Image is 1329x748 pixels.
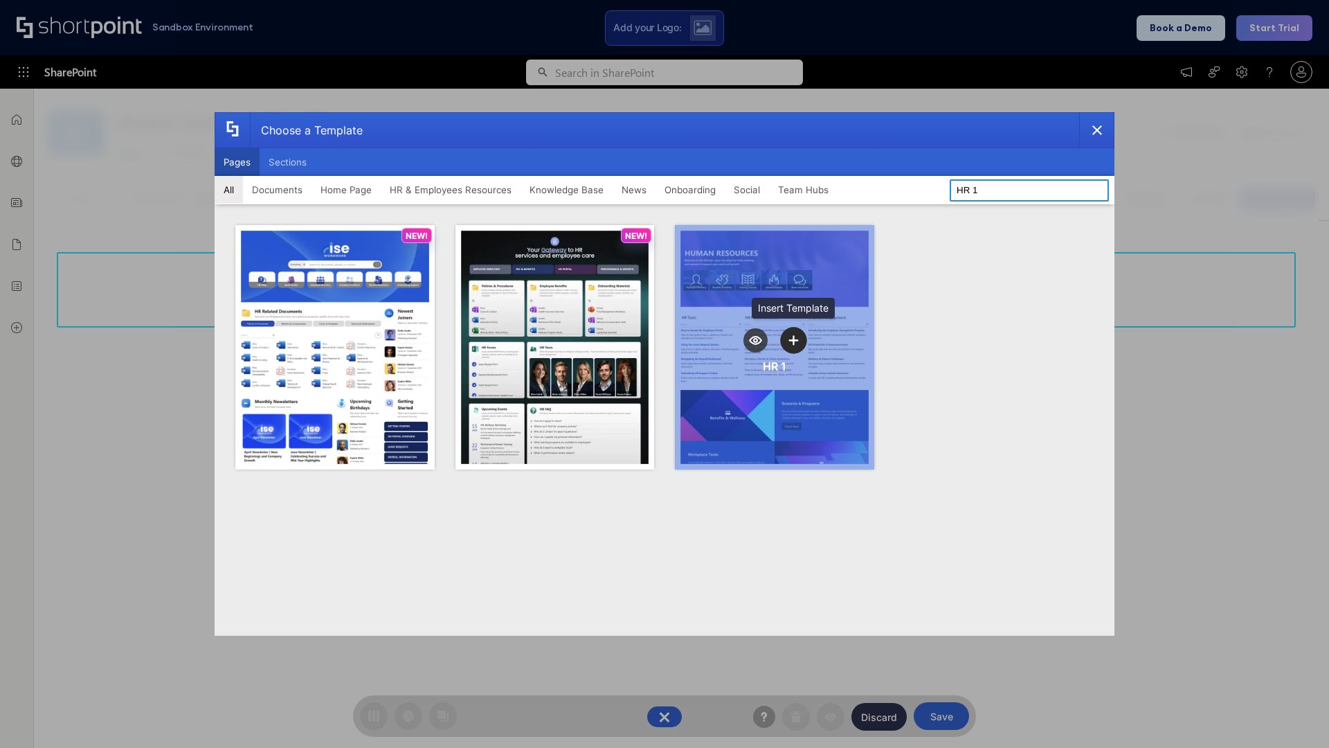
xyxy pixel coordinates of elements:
div: HR 1 [763,359,786,373]
button: Sections [260,148,316,176]
iframe: Chat Widget [1260,682,1329,748]
button: Home Page [311,176,381,204]
button: Pages [215,148,260,176]
button: All [215,176,243,204]
button: News [613,176,656,204]
button: Team Hubs [769,176,838,204]
input: Search [950,179,1109,202]
p: NEW! [406,231,428,241]
button: Social [725,176,769,204]
button: Knowledge Base [521,176,613,204]
button: Documents [243,176,311,204]
button: Onboarding [656,176,725,204]
p: NEW! [625,231,647,241]
button: HR & Employees Resources [381,176,521,204]
div: template selector [215,112,1114,636]
div: Choose a Template [250,113,363,148]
